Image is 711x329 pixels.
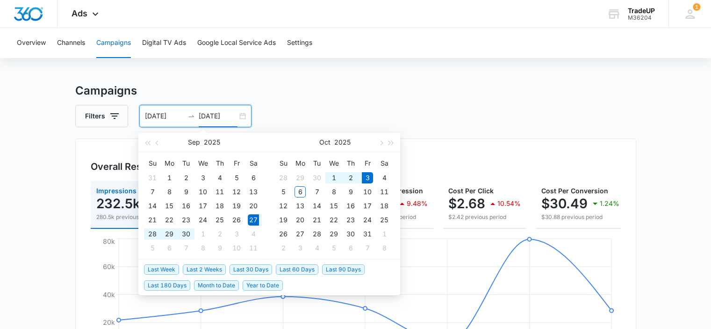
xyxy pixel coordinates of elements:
td: 2025-11-01 [376,227,393,241]
div: 4 [379,172,390,183]
td: 2025-10-15 [325,199,342,213]
div: 7 [362,242,373,254]
td: 2025-10-01 [194,227,211,241]
td: 2025-10-07 [309,185,325,199]
td: 2025-11-03 [292,241,309,255]
td: 2025-09-27 [245,213,262,227]
div: 6 [164,242,175,254]
td: 2025-09-15 [161,199,178,213]
div: 6 [294,186,306,197]
div: 8 [164,186,175,197]
td: 2025-09-07 [144,185,161,199]
td: 2025-09-20 [245,199,262,213]
p: $30.88 previous period [541,213,619,221]
th: Sa [376,156,393,171]
td: 2025-10-08 [194,241,211,255]
div: 5 [147,242,158,254]
div: 10 [231,242,242,254]
td: 2025-09-09 [178,185,194,199]
td: 2025-10-13 [292,199,309,213]
td: 2025-10-25 [376,213,393,227]
div: 15 [164,200,175,212]
tspan: 60k [103,263,115,271]
div: 5 [328,242,339,254]
div: 19 [278,214,289,226]
span: Month to Date [194,280,239,291]
td: 2025-09-21 [144,213,161,227]
h3: Overall Results [91,160,158,174]
td: 2025-09-11 [211,185,228,199]
p: 232.5k [96,196,140,211]
div: 25 [379,214,390,226]
td: 2025-10-27 [292,227,309,241]
td: 2025-10-17 [359,199,376,213]
th: Fr [228,156,245,171]
div: 1 [164,172,175,183]
td: 2025-10-05 [275,185,292,199]
td: 2025-10-29 [325,227,342,241]
td: 2025-10-23 [342,213,359,227]
span: Cost Per Conversion [541,187,608,195]
button: Sep [188,133,200,152]
th: Mo [292,156,309,171]
div: 29 [328,228,339,240]
button: Digital TV Ads [142,28,186,58]
td: 2025-10-30 [342,227,359,241]
td: 2025-10-28 [309,227,325,241]
td: 2025-10-26 [275,227,292,241]
div: 11 [248,242,259,254]
td: 2025-09-06 [245,171,262,185]
div: 24 [362,214,373,226]
td: 2025-10-08 [325,185,342,199]
div: 12 [231,186,242,197]
div: 9 [180,186,192,197]
span: 1 [693,3,700,11]
td: 2025-09-03 [194,171,211,185]
td: 2025-10-14 [309,199,325,213]
div: 2 [345,172,356,183]
td: 2025-09-17 [194,199,211,213]
div: 30 [345,228,356,240]
div: 2 [278,242,289,254]
td: 2025-10-20 [292,213,309,227]
div: 1 [328,172,339,183]
span: Last 90 Days [322,264,365,275]
td: 2025-10-02 [211,227,228,241]
div: 11 [214,186,225,197]
td: 2025-08-31 [144,171,161,185]
button: 2025 [204,133,220,152]
div: 17 [197,200,208,212]
div: 3 [362,172,373,183]
td: 2025-11-08 [376,241,393,255]
div: 31 [147,172,158,183]
td: 2025-11-06 [342,241,359,255]
div: 1 [197,228,208,240]
span: Last Week [144,264,179,275]
div: 14 [311,200,323,212]
th: Mo [161,156,178,171]
div: 30 [311,172,323,183]
td: 2025-09-02 [178,171,194,185]
div: 17 [362,200,373,212]
p: $2.42 previous period [448,213,521,221]
button: Oct [319,133,330,152]
div: 16 [180,200,192,212]
span: swap-right [187,112,195,120]
span: Last 2 Weeks [183,264,226,275]
button: Google Local Service Ads [197,28,276,58]
div: notifications count [693,3,700,11]
div: 15 [328,200,339,212]
div: 7 [180,242,192,254]
td: 2025-10-19 [275,213,292,227]
td: 2025-10-18 [376,199,393,213]
td: 2025-09-30 [178,227,194,241]
input: End date [199,111,237,121]
td: 2025-10-12 [275,199,292,213]
div: 1 [379,228,390,240]
td: 2025-10-09 [211,241,228,255]
span: Last 30 Days [230,264,272,275]
button: Campaigns [96,28,131,58]
div: 14 [147,200,158,212]
div: 27 [248,214,259,226]
td: 2025-10-06 [292,185,309,199]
